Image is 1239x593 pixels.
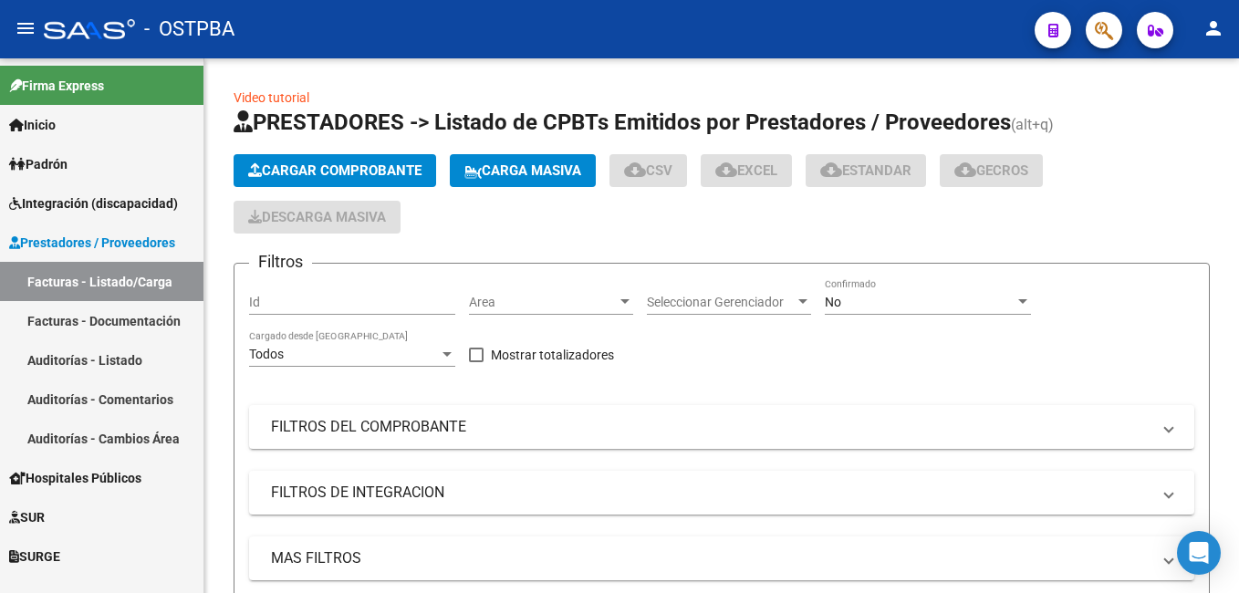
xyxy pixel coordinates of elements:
[248,209,386,225] span: Descarga Masiva
[1203,17,1224,39] mat-icon: person
[15,17,36,39] mat-icon: menu
[464,162,581,179] span: Carga Masiva
[9,115,56,135] span: Inicio
[954,159,976,181] mat-icon: cloud_download
[249,249,312,275] h3: Filtros
[271,548,1150,568] mat-panel-title: MAS FILTROS
[234,201,401,234] app-download-masive: Descarga masiva de comprobantes (adjuntos)
[234,109,1011,135] span: PRESTADORES -> Listado de CPBTs Emitidos por Prestadores / Proveedores
[249,347,284,361] span: Todos
[9,507,45,527] span: SUR
[9,154,68,174] span: Padrón
[450,154,596,187] button: Carga Masiva
[234,90,309,105] a: Video tutorial
[1177,531,1221,575] div: Open Intercom Messenger
[806,154,926,187] button: Estandar
[825,295,841,309] span: No
[249,471,1194,515] mat-expansion-panel-header: FILTROS DE INTEGRACION
[144,9,234,49] span: - OSTPBA
[940,154,1043,187] button: Gecros
[234,201,401,234] button: Descarga Masiva
[248,162,422,179] span: Cargar Comprobante
[609,154,687,187] button: CSV
[9,76,104,96] span: Firma Express
[9,468,141,488] span: Hospitales Públicos
[820,162,911,179] span: Estandar
[624,159,646,181] mat-icon: cloud_download
[1011,116,1054,133] span: (alt+q)
[271,483,1150,503] mat-panel-title: FILTROS DE INTEGRACION
[701,154,792,187] button: EXCEL
[9,193,178,213] span: Integración (discapacidad)
[234,154,436,187] button: Cargar Comprobante
[820,159,842,181] mat-icon: cloud_download
[647,295,795,310] span: Seleccionar Gerenciador
[271,417,1150,437] mat-panel-title: FILTROS DEL COMPROBANTE
[491,344,614,366] span: Mostrar totalizadores
[954,162,1028,179] span: Gecros
[624,162,672,179] span: CSV
[249,536,1194,580] mat-expansion-panel-header: MAS FILTROS
[469,295,617,310] span: Area
[249,405,1194,449] mat-expansion-panel-header: FILTROS DEL COMPROBANTE
[715,162,777,179] span: EXCEL
[9,546,60,567] span: SURGE
[715,159,737,181] mat-icon: cloud_download
[9,233,175,253] span: Prestadores / Proveedores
